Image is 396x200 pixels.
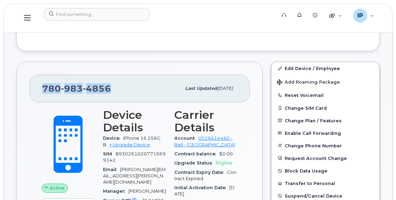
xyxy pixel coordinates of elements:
[285,130,341,136] span: Enable Call Forwarding
[174,136,198,141] span: Account
[348,9,379,23] div: Ian Pitt
[285,193,342,199] span: Suspend/Cancel Device
[357,11,363,20] span: IP
[185,86,217,91] span: Last updated
[103,136,123,141] span: Device
[271,164,379,177] button: Block Data Usage
[271,139,379,152] button: Change Phone Number
[324,9,347,23] div: Quicklinks
[271,177,379,190] button: Transfer to Personal
[50,185,65,191] span: Active
[174,136,235,147] a: 0526614460 - Bell - [GEOGRAPHIC_DATA]
[271,62,379,75] a: Edit Device / Employee
[83,83,111,94] span: 4856
[277,79,340,86] span: Add Roaming Package
[174,170,236,181] span: Contract Expired
[174,170,227,175] span: Contract Expiry Date
[174,109,237,134] h3: Carrier Details
[103,167,166,185] span: [PERSON_NAME][EMAIL_ADDRESS][PERSON_NAME][DOMAIN_NAME]
[103,136,160,147] span: iPhone 16 256GB
[217,86,233,91] span: [DATE]
[61,83,83,94] span: 983
[174,151,219,156] span: Contract balance
[109,142,150,147] a: + Upgrade Device
[174,185,229,190] span: Initial Activation Date
[103,167,120,172] span: Email
[103,151,166,163] span: 89302610207716699142
[271,152,379,164] button: Request Account Change
[216,160,232,166] span: Eligible
[271,89,379,101] button: Reset Voicemail
[103,109,166,134] h3: Device Details
[271,114,379,127] button: Change Plan / Features
[285,118,342,123] span: Change Plan / Features
[42,83,111,94] span: 780
[271,75,379,89] button: Add Roaming Package
[174,160,216,166] span: Upgrade Status
[128,189,166,194] span: [PERSON_NAME]
[103,151,116,156] span: SIM
[219,151,233,156] span: $0.00
[103,189,128,194] span: Manager
[271,102,379,114] button: Change SIM Card
[271,127,379,139] button: Enable Call Forwarding
[44,8,150,21] input: Find something...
